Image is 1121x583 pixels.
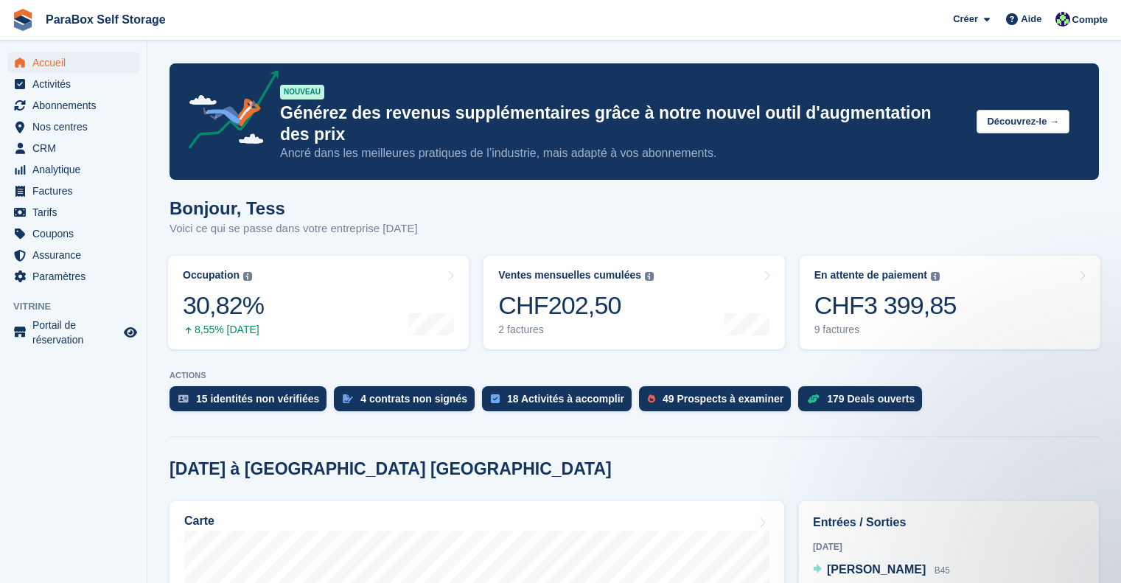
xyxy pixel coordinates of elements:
p: Voici ce qui se passe dans votre entreprise [DATE] [170,220,418,237]
span: Accueil [32,52,121,73]
a: Ventes mensuelles cumulées CHF202,50 2 factures [483,256,784,349]
img: deal-1b604bf984904fb50ccaf53a9ad4b4a5d6e5aea283cecdc64d6e3604feb123c2.svg [807,394,820,404]
h2: Carte [184,514,214,528]
img: price-adjustments-announcement-icon-8257ccfd72463d97f412b2fc003d46551f7dbcb40ab6d574587a9cd5c0d94... [176,70,279,154]
a: menu [7,95,139,116]
div: CHF3 399,85 [814,290,957,321]
a: menu [7,138,139,158]
a: Occupation 30,82% 8,55% [DATE] [168,256,469,349]
div: 9 factures [814,324,957,336]
span: Coupons [32,223,121,244]
div: En attente de paiement [814,269,927,282]
p: ACTIONS [170,371,1099,380]
div: 49 Prospects à examiner [663,393,783,405]
button: Découvrez-le → [977,110,1069,134]
a: menu [7,245,139,265]
img: prospect-51fa495bee0391a8d652442698ab0144808aea92771e9ea1ae160a38d050c398.svg [648,394,655,403]
span: CRM [32,138,121,158]
p: Ancré dans les meilleures pratiques de l’industrie, mais adapté à vos abonnements. [280,145,965,161]
span: Factures [32,181,121,201]
a: Boutique d'aperçu [122,324,139,341]
div: [DATE] [813,540,1085,554]
span: [PERSON_NAME] [827,563,926,576]
a: 4 contrats non signés [334,386,482,419]
a: [PERSON_NAME] B45 [813,561,950,580]
img: icon-info-grey-7440780725fd019a000dd9b08b2336e03edf1995a4989e88bcd33f0948082b44.svg [243,272,252,281]
div: CHF202,50 [498,290,654,321]
span: Assurance [32,245,121,265]
span: Compte [1072,13,1108,27]
p: Générez des revenus supplémentaires grâce à notre nouvel outil d'augmentation des prix [280,102,965,145]
a: 179 Deals ouverts [798,386,929,419]
a: En attente de paiement CHF3 399,85 9 factures [800,256,1100,349]
h2: [DATE] à [GEOGRAPHIC_DATA] [GEOGRAPHIC_DATA] [170,459,612,479]
div: Ventes mensuelles cumulées [498,269,641,282]
img: stora-icon-8386f47178a22dfd0bd8f6a31ec36ba5ce8667c1dd55bd0f319d3a0aa187defe.svg [12,9,34,31]
img: Tess Bédat [1055,12,1070,27]
div: Occupation [183,269,240,282]
span: Aide [1021,12,1041,27]
a: menu [7,159,139,180]
div: NOUVEAU [280,85,324,100]
img: contract_signature_icon-13c848040528278c33f63329250d36e43548de30e8caae1d1a13099fd9432cc5.svg [343,394,353,403]
span: Abonnements [32,95,121,116]
span: Tarifs [32,202,121,223]
h2: Entrées / Sorties [813,514,1085,531]
div: 4 contrats non signés [360,393,467,405]
img: verify_identity-adf6edd0f0f0b5bbfe63781bf79b02c33cf7c696d77639b501bdc392416b5a36.svg [178,394,189,403]
span: Portail de réservation [32,318,121,347]
div: 179 Deals ouverts [827,393,915,405]
a: menu [7,266,139,287]
a: 18 Activités à accomplir [482,386,639,419]
a: menu [7,181,139,201]
a: 15 identités non vérifiées [170,386,334,419]
img: task-75834270c22a3079a89374b754ae025e5fb1db73e45f91037f5363f120a921f8.svg [491,394,500,403]
a: 49 Prospects à examiner [639,386,798,419]
div: 30,82% [183,290,264,321]
span: Analytique [32,159,121,180]
div: 18 Activités à accomplir [507,393,624,405]
img: icon-info-grey-7440780725fd019a000dd9b08b2336e03edf1995a4989e88bcd33f0948082b44.svg [931,272,940,281]
span: Nos centres [32,116,121,137]
span: B45 [935,565,950,576]
a: menu [7,223,139,244]
a: menu [7,116,139,137]
div: 2 factures [498,324,654,336]
a: ParaBox Self Storage [40,7,172,32]
span: Vitrine [13,299,147,314]
span: Paramètres [32,266,121,287]
div: 8,55% [DATE] [183,324,264,336]
span: Activités [32,74,121,94]
span: Créer [953,12,978,27]
h1: Bonjour, Tess [170,198,418,218]
a: menu [7,202,139,223]
a: menu [7,74,139,94]
a: menu [7,318,139,347]
div: 15 identités non vérifiées [196,393,319,405]
a: menu [7,52,139,73]
img: icon-info-grey-7440780725fd019a000dd9b08b2336e03edf1995a4989e88bcd33f0948082b44.svg [645,272,654,281]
